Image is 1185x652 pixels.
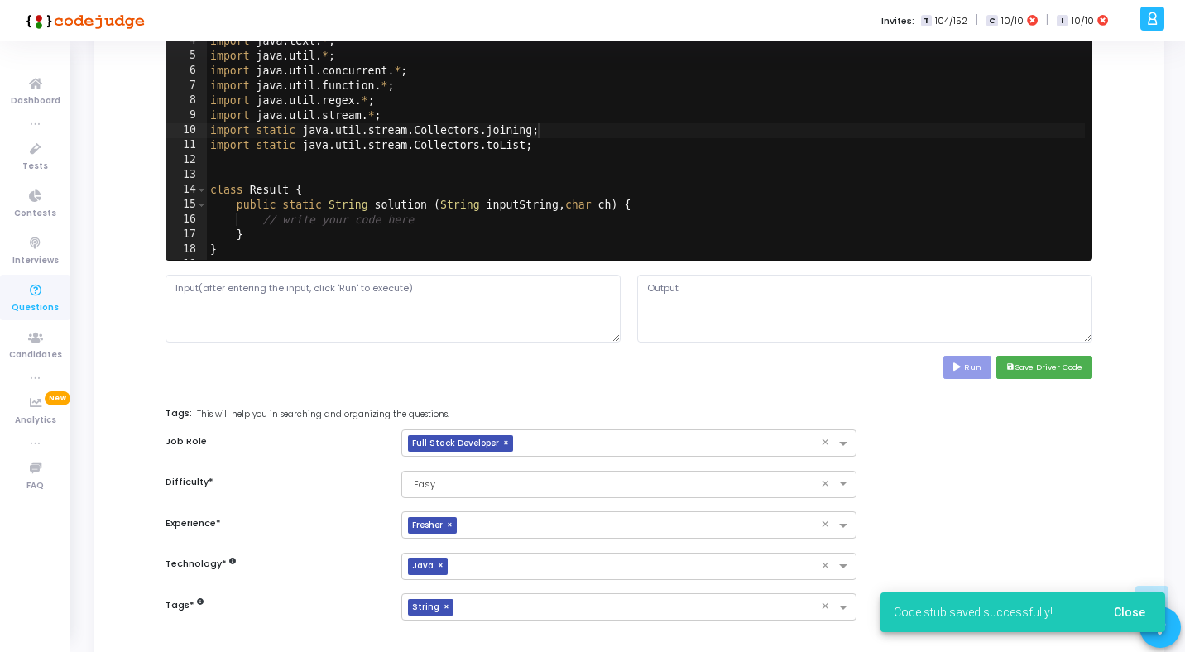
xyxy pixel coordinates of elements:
h6: Technology [166,559,385,569]
span: Clear all [821,435,835,452]
button: Close [1101,597,1159,627]
span: I [1057,15,1067,27]
span: FAQ [26,479,44,493]
span: C [986,15,997,27]
span: Clear all [821,559,835,575]
span: Tests [22,160,48,174]
div: 6 [166,64,207,79]
span: Contests [14,207,56,221]
span: Questions [12,301,59,315]
h6: Tags [166,600,385,611]
span: Clear all [821,517,835,534]
span: | [976,12,978,29]
button: saveSave Driver Code [996,356,1092,378]
span: Analytics [15,414,56,428]
div: 5 [166,49,207,64]
span: × [444,599,453,616]
span: New [45,391,70,405]
span: × [447,517,457,535]
h6: Experience [166,518,385,529]
span: Candidates [9,348,62,362]
span: 104/152 [935,14,967,28]
h6: Job Role [166,436,385,447]
span: Close [1114,606,1145,619]
span: T [921,15,932,27]
div: 19 [166,257,207,272]
div: 14 [166,183,207,198]
div: 9 [166,108,207,123]
div: 13 [166,168,207,183]
span: × [503,435,513,453]
div: 7 [166,79,207,93]
div: 10 [166,123,207,138]
span: 10/10 [1001,14,1024,28]
span: Code stub saved successfully! [894,604,1053,621]
button: Run [943,356,991,378]
span: Interviews [12,254,59,268]
label: Tags: [166,406,1072,421]
label: Invites: [881,14,914,28]
i: save [1006,363,1015,372]
div: 17 [166,228,207,242]
div: 15 [166,198,207,213]
span: Full Stack Developer [408,435,503,453]
span: Java [408,558,438,575]
span: Clear all [821,599,835,616]
span: 10/10 [1072,14,1094,28]
div: 18 [166,242,207,257]
div: 8 [166,93,207,108]
span: | [1046,12,1048,29]
img: logo [21,4,145,37]
span: Dashboard [11,94,60,108]
span: × [438,558,448,575]
div: 11 [166,138,207,153]
div: 16 [166,213,207,228]
span: This will help you in searching and organizing the questions. [197,409,449,421]
div: 4 [166,34,207,49]
span: Fresher [408,517,447,535]
h6: Difficulty [166,477,385,487]
span: Clear all [821,477,835,493]
span: String [408,599,444,616]
div: 12 [166,153,207,168]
